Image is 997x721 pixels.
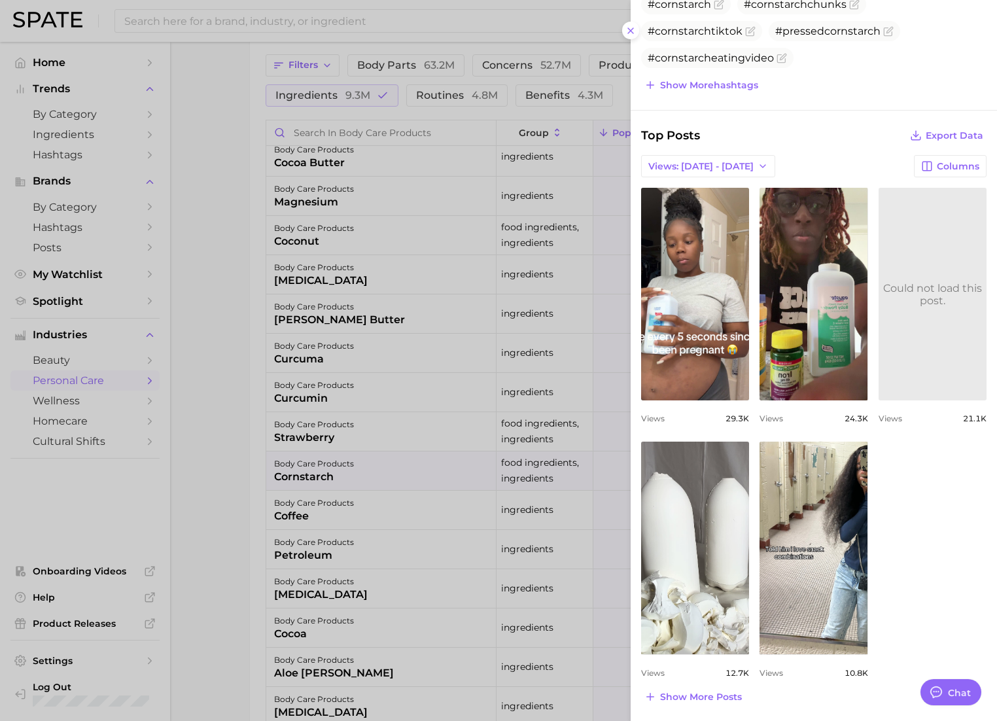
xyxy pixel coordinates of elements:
[641,126,700,145] span: Top Posts
[641,688,745,706] button: Show more posts
[937,161,979,172] span: Columns
[641,76,761,94] button: Show morehashtags
[660,80,758,91] span: Show more hashtags
[907,126,987,145] button: Export Data
[641,668,665,678] span: Views
[745,26,756,37] button: Flag as miscategorized or irrelevant
[648,25,743,37] span: #cornstarchtiktok
[963,413,987,423] span: 21.1k
[845,413,868,423] span: 24.3k
[641,155,775,177] button: Views: [DATE] - [DATE]
[883,26,894,37] button: Flag as miscategorized or irrelevant
[926,130,983,141] span: Export Data
[760,413,783,423] span: Views
[845,668,868,678] span: 10.8k
[879,413,902,423] span: Views
[760,668,783,678] span: Views
[648,161,754,172] span: Views: [DATE] - [DATE]
[879,188,987,400] a: Could not load this post.
[914,155,987,177] button: Columns
[777,53,787,63] button: Flag as miscategorized or irrelevant
[775,25,881,37] span: #pressedcornstarch
[726,668,749,678] span: 12.7k
[726,413,749,423] span: 29.3k
[641,413,665,423] span: Views
[660,692,742,703] span: Show more posts
[648,52,774,64] span: #cornstarcheatingvideo
[879,282,987,307] div: Could not load this post.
